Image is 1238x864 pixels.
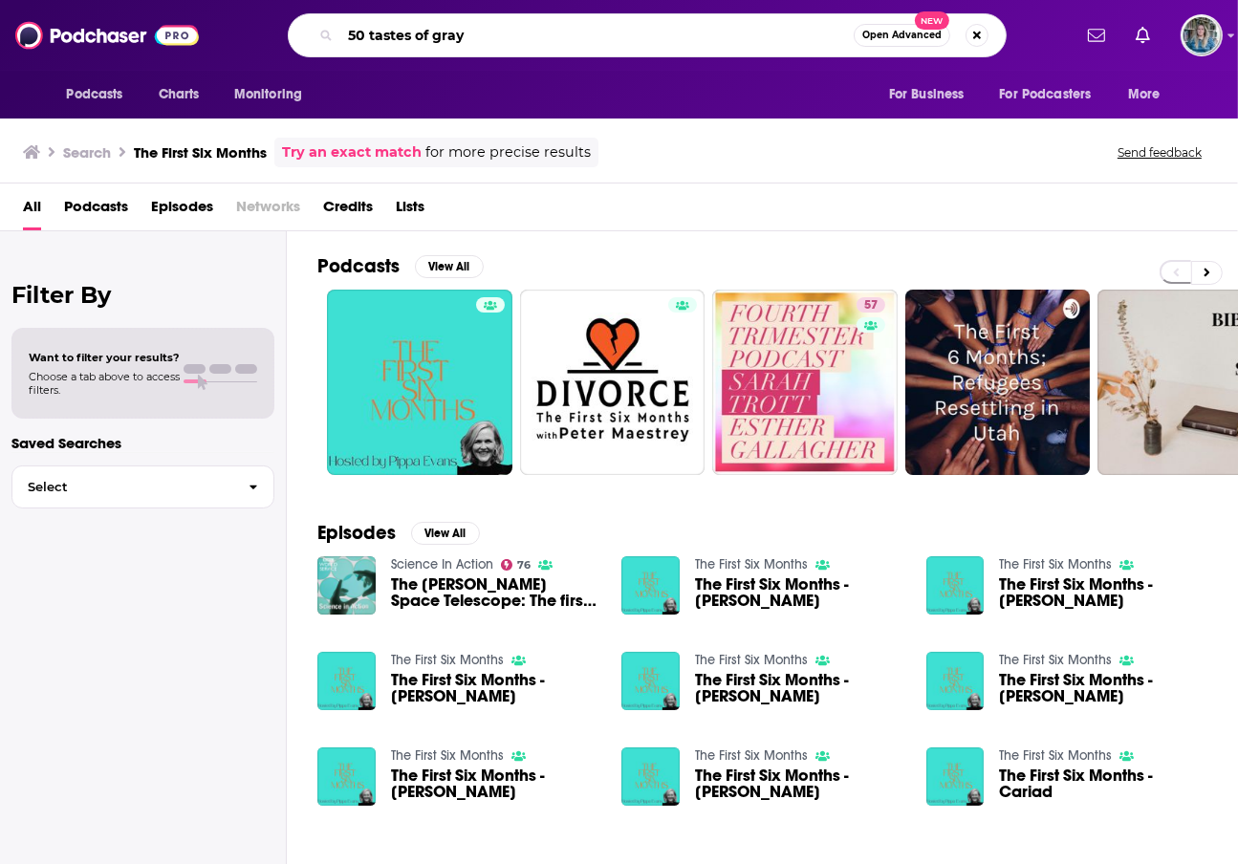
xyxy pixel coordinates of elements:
h2: Podcasts [317,254,400,278]
a: The First Six Months [695,652,808,668]
a: Credits [323,191,373,230]
a: Charts [146,76,211,113]
button: open menu [876,76,988,113]
a: The First Six Months - Sarah [999,576,1207,609]
span: Charts [159,81,200,108]
img: The First Six Months - Prachi [317,652,376,710]
span: Monitoring [234,81,302,108]
button: open menu [54,76,148,113]
button: open menu [1115,76,1184,113]
img: The First Six Months - Siva [621,652,680,710]
a: Show notifications dropdown [1080,19,1113,52]
img: The First Six Months - Roddie [621,747,680,806]
button: open menu [988,76,1119,113]
a: The James Webb Space Telescope: The first six months [391,576,599,609]
a: The First Six Months [391,747,504,764]
button: Select [11,465,274,508]
span: Podcasts [67,81,123,108]
span: Networks [236,191,300,230]
span: Logged in as EllaDavidson [1181,14,1223,56]
span: More [1128,81,1161,108]
span: The First Six Months - [PERSON_NAME] [695,767,903,800]
div: Search podcasts, credits, & more... [288,13,1007,57]
a: The First Six Months - Sophie [999,672,1207,704]
a: PodcastsView All [317,254,484,278]
span: Open Advanced [862,31,942,40]
span: The First Six Months - [PERSON_NAME] [999,576,1207,609]
span: The First Six Months - [PERSON_NAME] [695,576,903,609]
button: Open AdvancedNew [854,24,950,47]
a: Science In Action [391,556,493,572]
button: View All [411,522,480,545]
span: New [915,11,949,30]
a: Try an exact match [282,141,422,163]
a: Episodes [151,191,213,230]
a: The First Six Months [695,556,808,572]
p: Saved Searches [11,434,274,452]
input: Search podcasts, credits, & more... [340,20,854,51]
button: Send feedback [1112,144,1207,161]
h3: Search [63,143,111,162]
a: The First Six Months [999,747,1112,764]
a: EpisodesView All [317,521,480,545]
a: The First Six Months - Roddie [695,767,903,800]
span: For Business [889,81,965,108]
button: Show profile menu [1181,14,1223,56]
a: The First Six Months [999,556,1112,572]
span: The First Six Months - [PERSON_NAME] [391,672,599,704]
a: The First Six Months [695,747,808,764]
a: The First Six Months - Lucy [695,576,903,609]
img: The First Six Months - Jo [317,747,376,806]
a: The First Six Months - Cariad [999,767,1207,800]
button: open menu [221,76,327,113]
a: Podcasts [64,191,128,230]
span: The First Six Months - [PERSON_NAME] [695,672,903,704]
a: The First Six Months [999,652,1112,668]
img: The First Six Months - Sarah [926,556,985,615]
img: The First Six Months - Sophie [926,652,985,710]
span: The [PERSON_NAME] Space Telescope: The first six months [391,576,599,609]
h3: The First Six Months [134,143,267,162]
a: 76 [501,559,532,571]
span: Choose a tab above to access filters. [29,370,180,397]
img: Podchaser - Follow, Share and Rate Podcasts [15,17,199,54]
a: The First Six Months [391,652,504,668]
a: Lists [396,191,424,230]
img: User Profile [1181,14,1223,56]
a: The First Six Months - Jo [391,767,599,800]
img: The First Six Months - Lucy [621,556,680,615]
span: For Podcasters [1000,81,1092,108]
span: 57 [864,296,878,315]
span: Want to filter your results? [29,351,180,364]
h2: Episodes [317,521,396,545]
a: 57 [712,290,898,475]
h2: Filter By [11,281,274,309]
button: View All [415,255,484,278]
a: Show notifications dropdown [1128,19,1158,52]
span: for more precise results [425,141,591,163]
a: 57 [857,297,885,313]
span: The First Six Months - [PERSON_NAME] [391,767,599,800]
img: The First Six Months - Cariad [926,747,985,806]
img: The James Webb Space Telescope: The first six months [317,556,376,615]
a: The First Six Months - Prachi [391,672,599,704]
span: The First Six Months - [PERSON_NAME] [999,672,1207,704]
a: The First Six Months - Siva [695,672,903,704]
a: All [23,191,41,230]
span: 76 [517,561,531,570]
